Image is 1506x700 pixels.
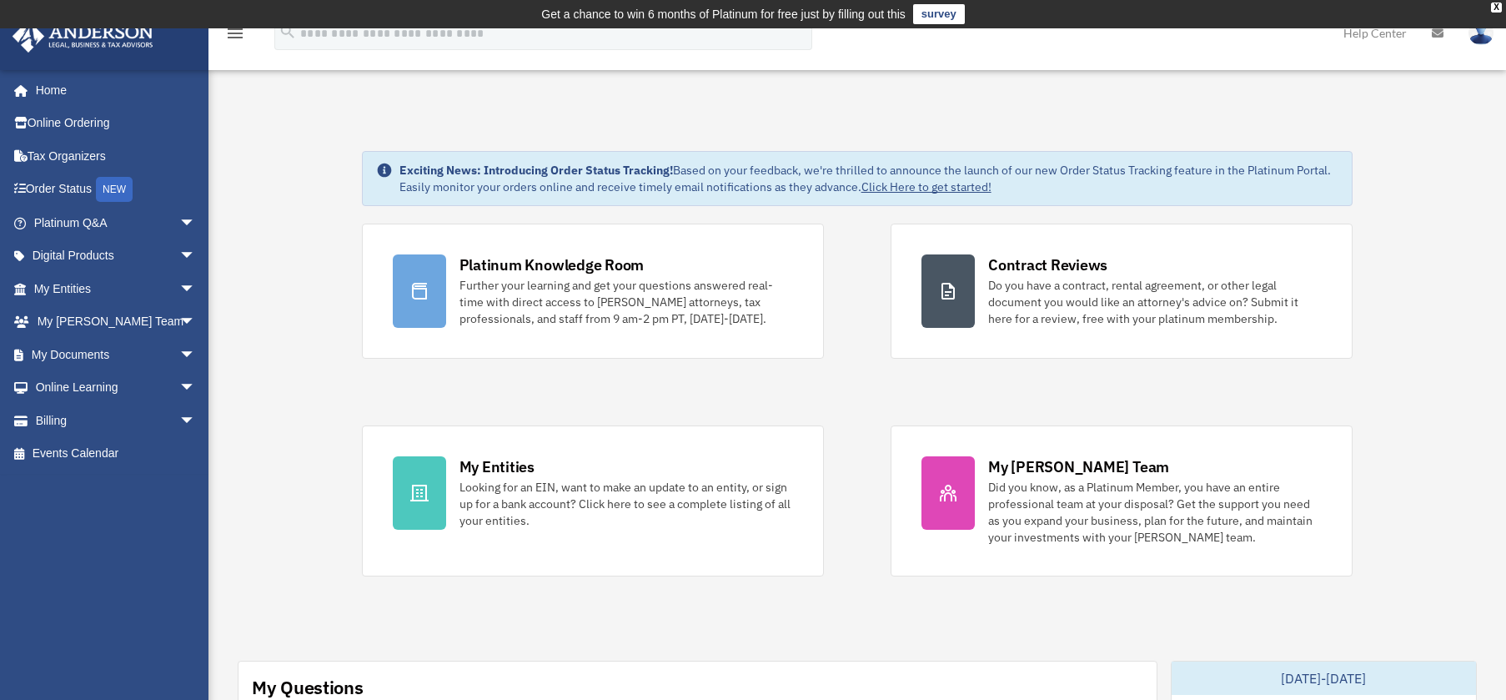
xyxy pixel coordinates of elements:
[12,272,221,305] a: My Entitiesarrow_drop_down
[988,456,1169,477] div: My [PERSON_NAME] Team
[891,426,1353,577] a: My [PERSON_NAME] Team Did you know, as a Platinum Member, you have an entire professional team at...
[459,456,535,477] div: My Entities
[1468,21,1493,45] img: User Pic
[179,272,213,306] span: arrow_drop_down
[12,206,221,239] a: Platinum Q&Aarrow_drop_down
[96,177,133,202] div: NEW
[988,277,1322,327] div: Do you have a contract, rental agreement, or other legal document you would like an attorney's ad...
[12,437,221,471] a: Events Calendar
[179,338,213,372] span: arrow_drop_down
[362,224,824,359] a: Platinum Knowledge Room Further your learning and get your questions answered real-time with dire...
[12,305,221,339] a: My [PERSON_NAME] Teamarrow_drop_down
[913,4,965,24] a: survey
[12,404,221,437] a: Billingarrow_drop_down
[362,426,824,577] a: My Entities Looking for an EIN, want to make an update to an entity, or sign up for a bank accoun...
[459,254,645,275] div: Platinum Knowledge Room
[12,371,221,405] a: Online Learningarrow_drop_down
[179,206,213,240] span: arrow_drop_down
[399,163,673,178] strong: Exciting News: Introducing Order Status Tracking!
[12,173,221,207] a: Order StatusNEW
[399,162,1339,195] div: Based on your feedback, we're thrilled to announce the launch of our new Order Status Tracking fe...
[891,224,1353,359] a: Contract Reviews Do you have a contract, rental agreement, or other legal document you would like...
[279,23,297,41] i: search
[8,20,158,53] img: Anderson Advisors Platinum Portal
[988,254,1107,275] div: Contract Reviews
[459,479,793,529] div: Looking for an EIN, want to make an update to an entity, or sign up for a bank account? Click her...
[12,73,213,107] a: Home
[225,29,245,43] a: menu
[541,4,906,24] div: Get a chance to win 6 months of Platinum for free just by filling out this
[252,675,364,700] div: My Questions
[179,239,213,274] span: arrow_drop_down
[179,305,213,340] span: arrow_drop_down
[861,179,991,194] a: Click Here to get started!
[1491,3,1502,13] div: close
[12,139,221,173] a: Tax Organizers
[179,404,213,438] span: arrow_drop_down
[1172,662,1477,695] div: [DATE]-[DATE]
[12,107,221,140] a: Online Ordering
[179,371,213,405] span: arrow_drop_down
[988,479,1322,546] div: Did you know, as a Platinum Member, you have an entire professional team at your disposal? Get th...
[12,338,221,371] a: My Documentsarrow_drop_down
[12,239,221,273] a: Digital Productsarrow_drop_down
[459,277,793,327] div: Further your learning and get your questions answered real-time with direct access to [PERSON_NAM...
[225,23,245,43] i: menu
